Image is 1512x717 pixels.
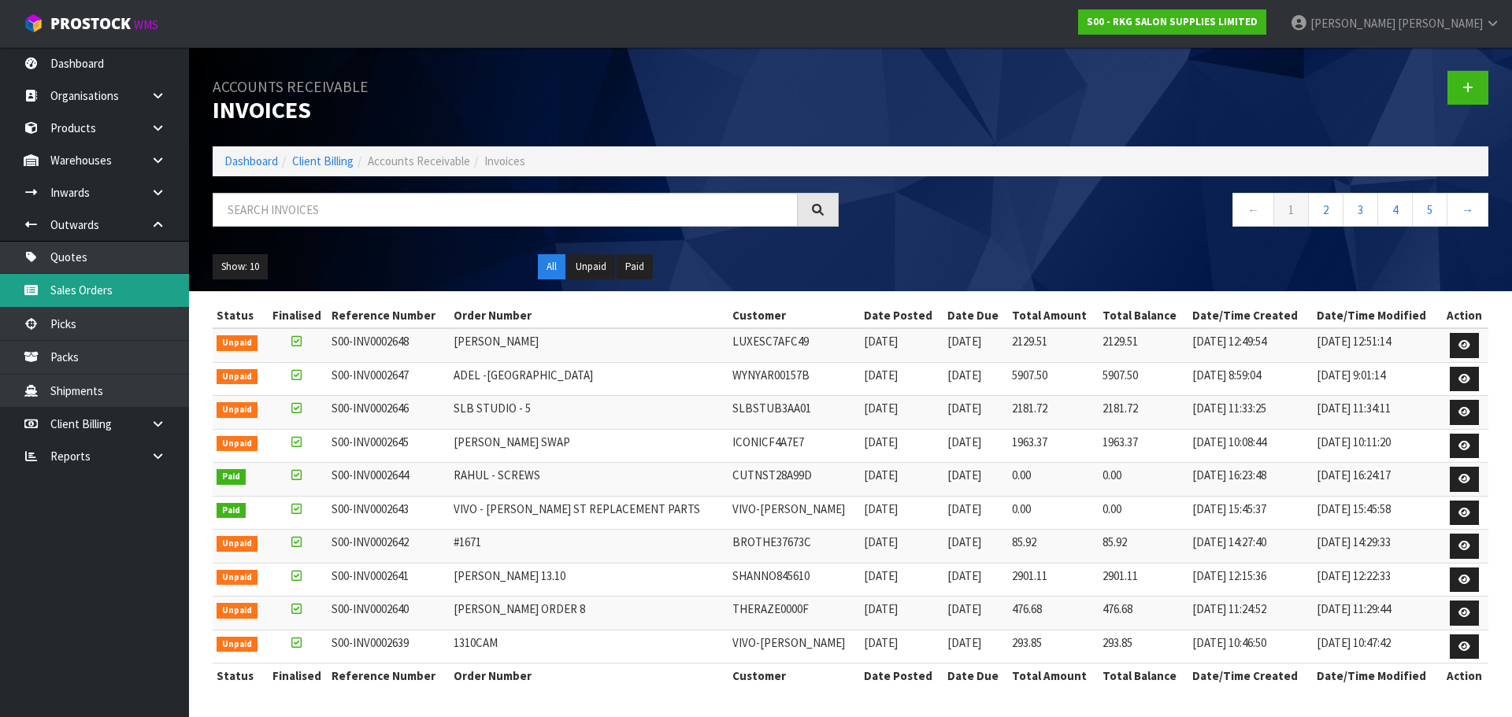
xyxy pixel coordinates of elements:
[1008,362,1099,396] td: 5907.50
[943,663,1008,689] th: Date Due
[1099,530,1188,564] td: 85.92
[217,436,258,452] span: Unpaid
[292,153,354,168] a: Client Billing
[368,153,470,168] span: Accounts Receivable
[1343,193,1378,227] a: 3
[728,597,860,630] td: THERAZE0000F
[450,496,728,530] td: VIVO - [PERSON_NAME] ST REPLACEMENT PARTS
[728,496,860,530] td: VIVO-[PERSON_NAME]
[213,254,268,279] button: Show: 10
[450,597,728,630] td: [PERSON_NAME] ORDER 8
[1313,362,1441,396] td: [DATE] 9:01:14
[1099,362,1188,396] td: 5907.50
[265,303,328,328] th: Finalised
[328,362,450,396] td: S00-INV0002647
[728,630,860,663] td: VIVO-[PERSON_NAME]
[217,637,258,652] span: Unpaid
[1188,663,1313,689] th: Date/Time Created
[860,530,943,564] td: [DATE]
[217,570,258,586] span: Unpaid
[24,13,43,33] img: cube-alt.png
[943,396,1008,430] td: [DATE]
[860,597,943,630] td: [DATE]
[538,254,565,279] button: All
[1188,328,1313,362] td: [DATE] 12:49:54
[450,328,728,362] td: [PERSON_NAME]
[1008,663,1099,689] th: Total Amount
[1099,328,1188,362] td: 2129.51
[943,563,1008,597] td: [DATE]
[1099,663,1188,689] th: Total Balance
[1313,396,1441,430] td: [DATE] 11:34:11
[213,77,369,96] small: Accounts Receivable
[1441,303,1488,328] th: Action
[1313,530,1441,564] td: [DATE] 14:29:33
[217,369,258,385] span: Unpaid
[943,303,1008,328] th: Date Due
[1188,597,1313,630] td: [DATE] 11:24:52
[217,469,246,485] span: Paid
[213,303,265,328] th: Status
[1313,429,1441,463] td: [DATE] 10:11:20
[1099,496,1188,530] td: 0.00
[943,362,1008,396] td: [DATE]
[1377,193,1413,227] a: 4
[328,328,450,362] td: S00-INV0002648
[450,429,728,463] td: [PERSON_NAME] SWAP
[1188,429,1313,463] td: [DATE] 10:08:44
[1313,597,1441,630] td: [DATE] 11:29:44
[728,303,860,328] th: Customer
[862,193,1488,231] nav: Page navigation
[860,429,943,463] td: [DATE]
[484,153,525,168] span: Invoices
[728,663,860,689] th: Customer
[860,328,943,362] td: [DATE]
[450,530,728,564] td: #1671
[217,335,258,351] span: Unpaid
[1099,396,1188,430] td: 2181.72
[860,630,943,663] td: [DATE]
[1308,193,1343,227] a: 2
[728,530,860,564] td: BROTHE37673C
[450,663,728,689] th: Order Number
[1099,563,1188,597] td: 2901.11
[450,396,728,430] td: SLB STUDIO - 5
[728,429,860,463] td: ICONICF4A7E7
[217,603,258,619] span: Unpaid
[617,254,653,279] button: Paid
[1188,630,1313,663] td: [DATE] 10:46:50
[943,597,1008,630] td: [DATE]
[1188,496,1313,530] td: [DATE] 15:45:37
[213,193,798,227] input: Search invoices
[328,630,450,663] td: S00-INV0002639
[1099,429,1188,463] td: 1963.37
[1412,193,1447,227] a: 5
[943,429,1008,463] td: [DATE]
[217,402,258,418] span: Unpaid
[328,429,450,463] td: S00-INV0002645
[1008,463,1099,497] td: 0.00
[1441,663,1488,689] th: Action
[1099,463,1188,497] td: 0.00
[328,303,450,328] th: Reference Number
[450,303,728,328] th: Order Number
[860,362,943,396] td: [DATE]
[1008,328,1099,362] td: 2129.51
[1188,396,1313,430] td: [DATE] 11:33:25
[1232,193,1274,227] a: ←
[224,153,278,168] a: Dashboard
[860,396,943,430] td: [DATE]
[1188,362,1313,396] td: [DATE] 8:59:04
[1310,16,1395,31] span: [PERSON_NAME]
[728,563,860,597] td: SHANNO845610
[728,396,860,430] td: SLBSTUB3AA01
[1313,463,1441,497] td: [DATE] 16:24:17
[1008,597,1099,630] td: 476.68
[728,463,860,497] td: CUTNST28A99D
[1008,530,1099,564] td: 85.92
[943,463,1008,497] td: [DATE]
[265,663,328,689] th: Finalised
[450,630,728,663] td: 1310CAM
[1099,303,1188,328] th: Total Balance
[567,254,615,279] button: Unpaid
